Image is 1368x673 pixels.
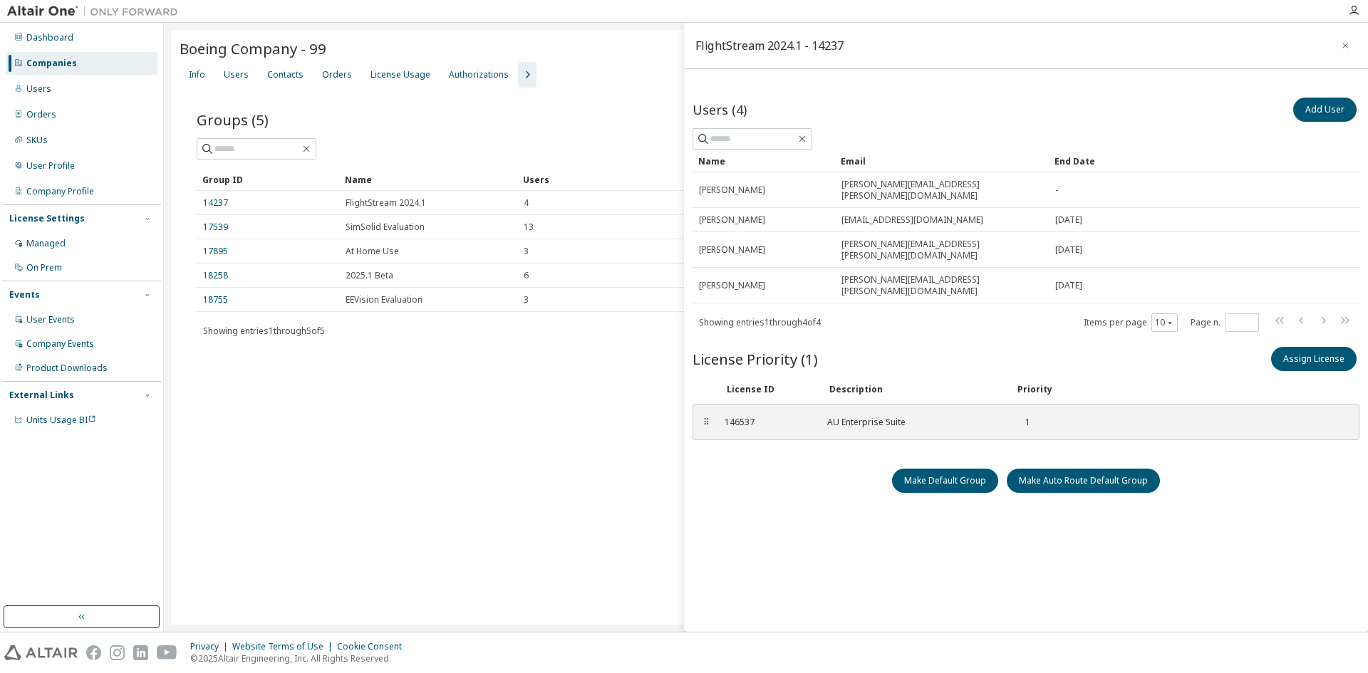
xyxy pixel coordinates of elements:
div: Events [9,289,40,301]
button: Make Default Group [892,469,998,493]
div: User Events [26,314,75,325]
span: 13 [524,221,534,233]
span: License Priority (1) [693,349,818,369]
div: Company Events [26,338,94,350]
span: [PERSON_NAME] [699,184,765,196]
div: FlightStream 2024.1 - 14237 [695,40,844,51]
a: 18258 [203,270,228,281]
div: User Profile [26,160,75,172]
div: AU Enterprise Suite [827,417,998,428]
div: Users [26,83,51,95]
div: Users [523,168,1295,191]
span: FlightStream 2024.1 [346,197,426,209]
span: Page n. [1191,313,1259,332]
span: [PERSON_NAME][EMAIL_ADDRESS][PERSON_NAME][DOMAIN_NAME] [841,239,1042,261]
button: Assign License [1271,347,1357,371]
a: 17895 [203,246,228,257]
div: Contacts [267,69,304,80]
div: End Date [1054,150,1312,172]
div: ⠿ [702,417,710,428]
a: 18755 [203,294,228,306]
button: Make Auto Route Default Group [1007,469,1160,493]
div: Dashboard [26,32,73,43]
div: Name [698,150,829,172]
a: 14237 [203,197,228,209]
div: License ID [727,384,812,395]
span: 6 [524,270,529,281]
img: altair_logo.svg [4,645,78,660]
div: Managed [26,238,66,249]
div: Orders [26,109,56,120]
a: 17539 [203,221,228,233]
span: [EMAIL_ADDRESS][DOMAIN_NAME] [841,214,983,226]
span: [PERSON_NAME] [699,244,765,256]
div: Company Profile [26,186,94,197]
img: linkedin.svg [133,645,148,660]
span: [DATE] [1055,280,1082,291]
div: 1 [1015,417,1030,428]
div: Companies [26,58,77,69]
div: Name [345,168,512,191]
span: Boeing Company - 99 [180,38,326,58]
p: © 2025 Altair Engineering, Inc. All Rights Reserved. [190,652,410,664]
img: facebook.svg [86,645,101,660]
img: instagram.svg [110,645,125,660]
span: [PERSON_NAME][EMAIL_ADDRESS][PERSON_NAME][DOMAIN_NAME] [841,274,1042,297]
span: 3 [524,246,529,257]
div: Cookie Consent [337,641,410,652]
div: Website Terms of Use [232,641,337,652]
div: License Usage [370,69,430,80]
button: 10 [1155,317,1174,328]
span: SimSolid Evaluation [346,221,425,233]
div: SKUs [26,135,48,146]
div: Users [224,69,249,80]
img: Altair One [7,4,185,19]
span: 3 [524,294,529,306]
span: Showing entries 1 through 4 of 4 [699,316,821,328]
span: [DATE] [1055,214,1082,226]
span: 4 [524,197,529,209]
span: Units Usage BI [26,414,96,426]
div: Email [841,150,1043,172]
div: Description [829,384,1000,395]
div: Group ID [202,168,333,191]
span: [PERSON_NAME][EMAIL_ADDRESS][PERSON_NAME][DOMAIN_NAME] [841,179,1042,202]
span: Items per page [1084,313,1178,332]
img: youtube.svg [157,645,177,660]
span: Showing entries 1 through 5 of 5 [203,325,325,337]
div: External Links [9,390,74,401]
span: Users (4) [693,101,747,118]
div: Orders [322,69,352,80]
span: EEVision Evaluation [346,294,423,306]
div: Info [189,69,205,80]
div: Authorizations [449,69,509,80]
span: Groups (5) [197,110,269,130]
span: [DATE] [1055,244,1082,256]
span: 2025.1 Beta [346,270,393,281]
span: [PERSON_NAME] [699,280,765,291]
div: License Settings [9,213,85,224]
div: 146537 [725,417,810,428]
span: [PERSON_NAME] [699,214,765,226]
button: Add User [1293,98,1357,122]
div: Privacy [190,641,232,652]
span: At Home Use [346,246,399,257]
div: On Prem [26,262,62,273]
div: Product Downloads [26,362,108,374]
span: - [1055,184,1058,196]
div: Priority [1017,384,1052,395]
